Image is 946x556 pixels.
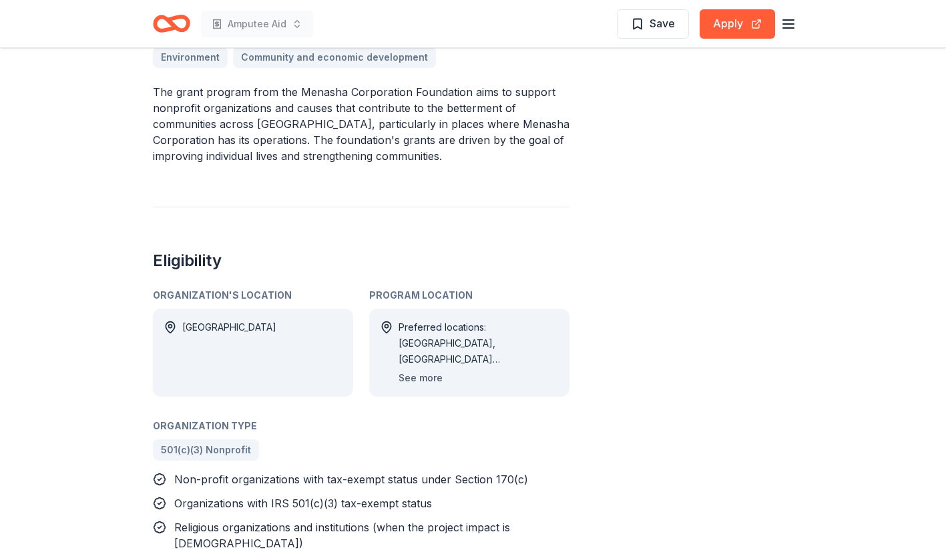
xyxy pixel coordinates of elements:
div: Preferred locations: [GEOGRAPHIC_DATA], [GEOGRAPHIC_DATA] ([GEOGRAPHIC_DATA]), [GEOGRAPHIC_DATA] ... [399,319,559,367]
button: See more [399,370,443,386]
p: The grant program from the Menasha Corporation Foundation aims to support nonprofit organizations... [153,84,569,164]
span: Organizations with IRS 501(c)(3) tax-exempt status [174,497,432,510]
button: Apply [700,9,775,39]
span: Non-profit organizations with tax-exempt status under Section 170(c) [174,473,528,486]
span: Save [650,15,675,32]
button: Amputee Aid [201,11,313,37]
span: Religious organizations and institutions (when the project impact is [DEMOGRAPHIC_DATA]) [174,521,510,550]
a: 501(c)(3) Nonprofit [153,439,259,461]
div: [GEOGRAPHIC_DATA] [182,319,276,386]
span: Amputee Aid [228,16,286,32]
span: 501(c)(3) Nonprofit [161,442,251,458]
div: Program Location [369,287,569,303]
h2: Eligibility [153,250,569,271]
a: Home [153,8,190,39]
button: Save [617,9,689,39]
div: Organization's Location [153,287,353,303]
div: Organization Type [153,418,569,434]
